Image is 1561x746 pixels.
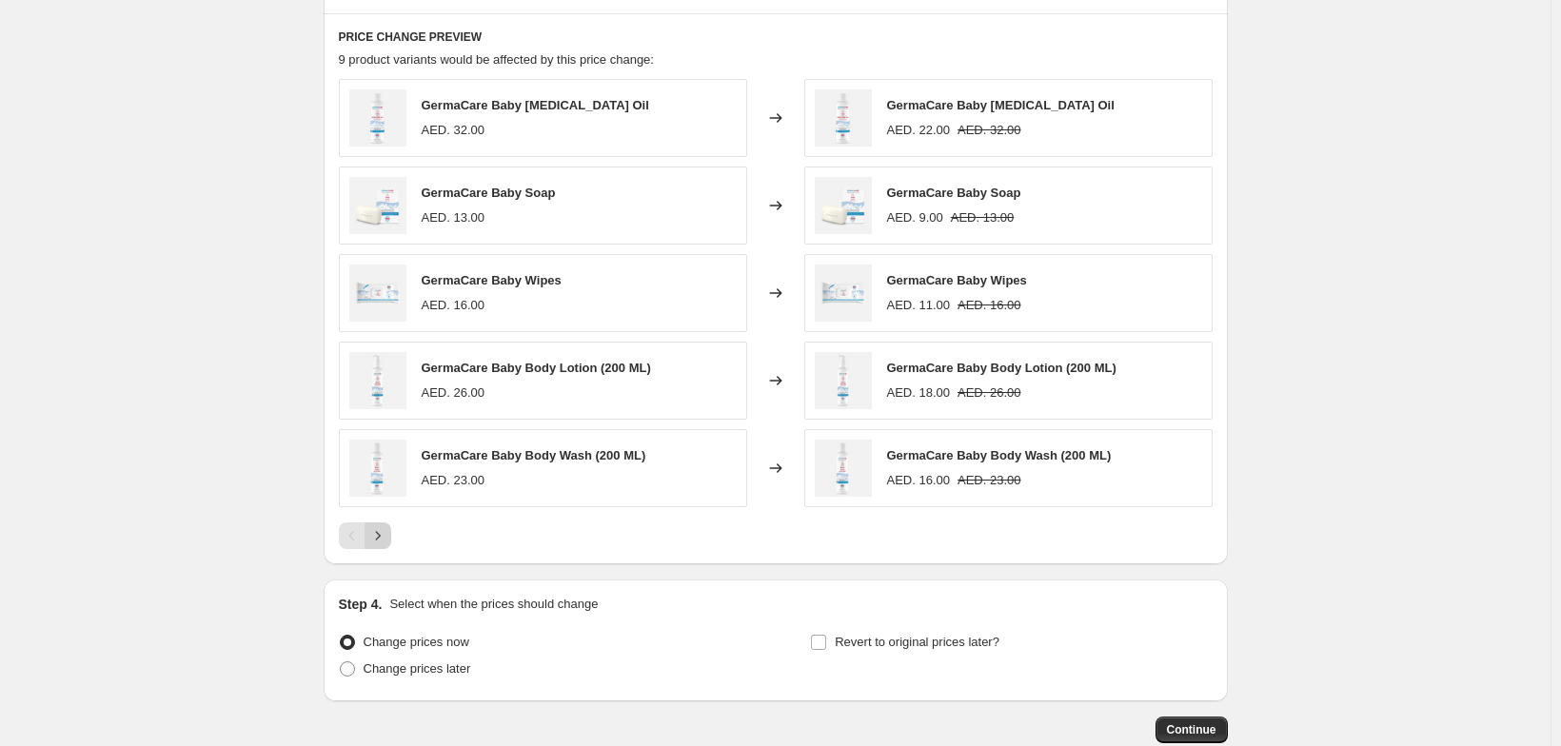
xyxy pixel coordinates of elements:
img: germacare-baby-soap-100-gm-gc0008-217759_80x.jpg [815,177,872,234]
img: germacare-baby-wipes-60-sheets-gc0009-591829_80x.jpg [815,265,872,322]
img: germacare-baby-body-wash-200-ml-gc0002-986382_80x.jpg [815,440,872,497]
span: GermaCare Baby Wipes [422,273,562,287]
div: AED. 16.00 [887,471,951,490]
span: GermaCare Baby Soap [422,186,556,200]
div: AED. 26.00 [422,383,485,402]
img: germacare-baby-body-lotion-gc0001-432842_80x.jpg [349,352,406,409]
div: AED. 32.00 [422,121,485,140]
img: germacare-baby-body-wash-200-ml-gc0002-986382_80x.jpg [349,440,406,497]
button: Next [365,522,391,549]
div: AED. 16.00 [422,296,485,315]
span: Change prices now [364,635,469,649]
span: Continue [1167,722,1216,737]
strike: AED. 16.00 [958,296,1021,315]
img: germacare-baby-skin-care-oil-150ml-gc0004-838965_80x.jpg [349,89,406,147]
span: GermaCare Baby Wipes [887,273,1027,287]
div: AED. 9.00 [887,208,943,227]
div: AED. 13.00 [422,208,485,227]
h2: Step 4. [339,595,383,614]
div: AED. 18.00 [887,383,951,402]
span: GermaCare Baby [MEDICAL_DATA] Oil [887,98,1115,112]
p: Select when the prices should change [389,595,598,614]
div: AED. 23.00 [422,471,485,490]
button: Continue [1156,717,1228,743]
h6: PRICE CHANGE PREVIEW [339,29,1213,45]
span: 9 product variants would be affected by this price change: [339,52,654,67]
div: AED. 11.00 [887,296,951,315]
strike: AED. 23.00 [958,471,1021,490]
img: germacare-baby-soap-100-gm-gc0008-217759_80x.jpg [349,177,406,234]
strike: AED. 32.00 [958,121,1021,140]
div: AED. 22.00 [887,121,951,140]
span: GermaCare Baby Soap [887,186,1021,200]
span: Change prices later [364,661,471,676]
strike: AED. 26.00 [958,383,1021,402]
span: GermaCare Baby Body Wash (200 ML) [422,448,646,462]
strike: AED. 13.00 [951,208,1015,227]
img: germacare-baby-skin-care-oil-150ml-gc0004-838965_80x.jpg [815,89,872,147]
span: GermaCare Baby Body Lotion (200 ML) [887,361,1116,375]
nav: Pagination [339,522,391,549]
span: GermaCare Baby [MEDICAL_DATA] Oil [422,98,649,112]
span: GermaCare Baby Body Lotion (200 ML) [422,361,651,375]
span: Revert to original prices later? [835,635,999,649]
span: GermaCare Baby Body Wash (200 ML) [887,448,1112,462]
img: germacare-baby-wipes-60-sheets-gc0009-591829_80x.jpg [349,265,406,322]
img: germacare-baby-body-lotion-gc0001-432842_80x.jpg [815,352,872,409]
